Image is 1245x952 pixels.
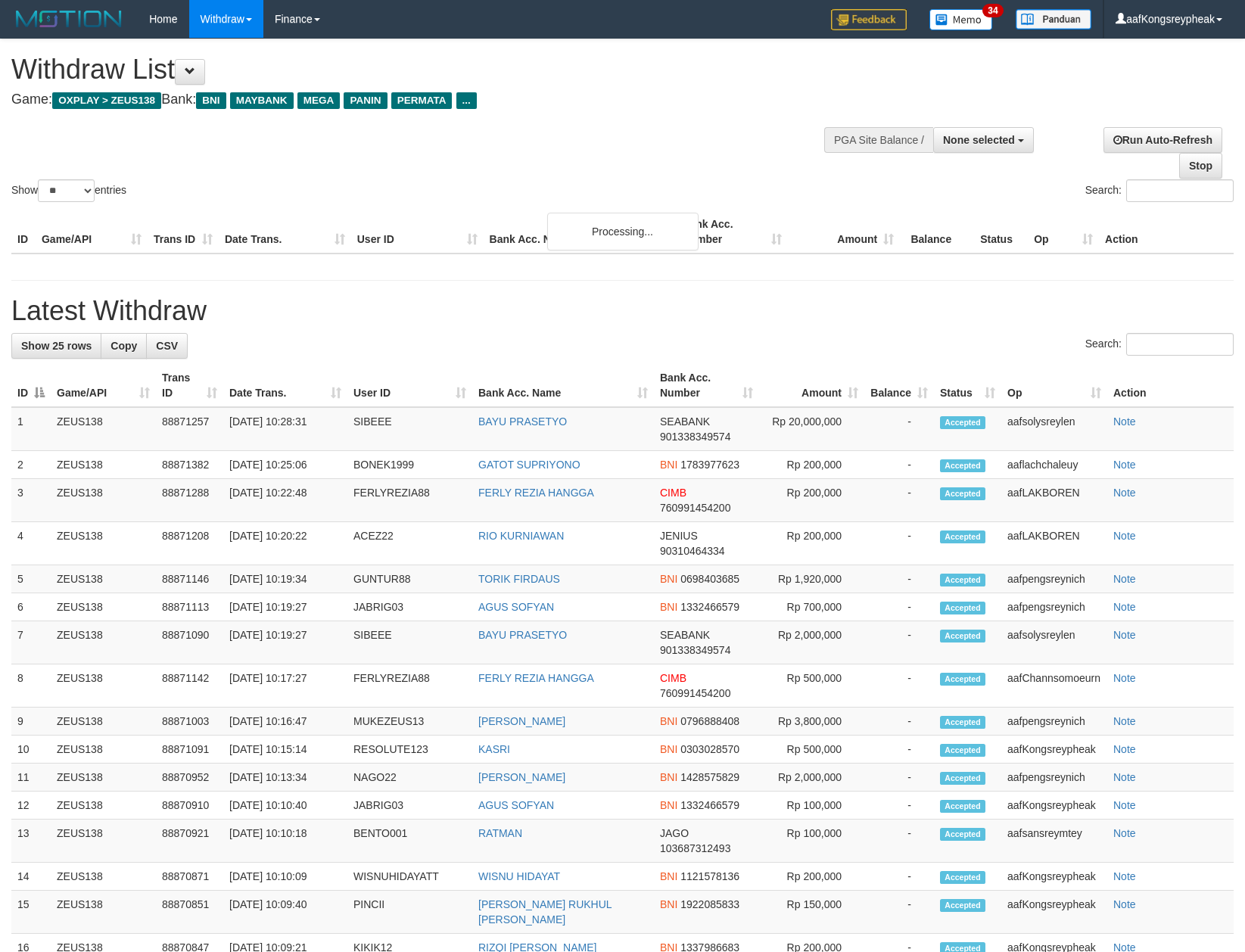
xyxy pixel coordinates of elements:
[1113,898,1136,910] a: Note
[11,792,51,820] td: 12
[156,479,223,522] td: 88871288
[676,210,788,254] th: Bank Acc. Number
[759,407,864,451] td: Rp 20,000,000
[21,340,92,352] span: Show 25 rows
[223,891,347,934] td: [DATE] 10:09:40
[51,708,156,736] td: ZEUS138
[156,891,223,934] td: 88870851
[11,863,51,891] td: 14
[864,736,934,764] td: -
[11,664,51,708] td: 8
[347,593,472,621] td: JABRIG03
[982,4,1003,17] span: 34
[223,764,347,792] td: [DATE] 10:13:34
[156,621,223,664] td: 88871090
[347,621,472,664] td: SIBEEE
[51,820,156,863] td: ZEUS138
[11,736,51,764] td: 10
[36,210,148,254] th: Game/API
[940,602,985,614] span: Accepted
[680,799,739,811] span: Copy 1332466579 to clipboard
[759,764,864,792] td: Rp 2,000,000
[1113,629,1136,641] a: Note
[11,708,51,736] td: 9
[11,764,51,792] td: 11
[759,522,864,565] td: Rp 200,000
[223,565,347,593] td: [DATE] 10:19:34
[759,364,864,407] th: Amount: activate to sort column ascending
[680,573,739,585] span: Copy 0698403685 to clipboard
[940,673,985,686] span: Accepted
[864,479,934,522] td: -
[38,179,95,202] select: Showentries
[478,743,510,755] a: KASRI
[223,407,347,451] td: [DATE] 10:28:31
[788,210,900,254] th: Amount
[940,772,985,785] span: Accepted
[196,92,226,109] span: BNI
[148,210,219,254] th: Trans ID
[940,416,985,429] span: Accepted
[478,415,567,428] a: BAYU PRASETYO
[864,664,934,708] td: -
[347,664,472,708] td: FERLYREZIA88
[1001,593,1107,621] td: aafpengsreynich
[156,820,223,863] td: 88870921
[824,127,933,153] div: PGA Site Balance /
[11,621,51,664] td: 7
[51,664,156,708] td: ZEUS138
[156,764,223,792] td: 88870952
[347,891,472,934] td: PINCII
[940,828,985,841] span: Accepted
[940,871,985,884] span: Accepted
[864,522,934,565] td: -
[101,333,147,359] a: Copy
[51,863,156,891] td: ZEUS138
[864,451,934,479] td: -
[1126,333,1234,356] input: Search:
[1113,715,1136,727] a: Note
[156,451,223,479] td: 88871382
[156,736,223,764] td: 88871091
[1001,736,1107,764] td: aafKongsreypheak
[759,621,864,664] td: Rp 2,000,000
[660,601,677,613] span: BNI
[156,565,223,593] td: 88871146
[11,54,815,85] h1: Withdraw List
[156,792,223,820] td: 88870910
[391,92,453,109] span: PERMATA
[223,522,347,565] td: [DATE] 10:20:22
[1016,9,1091,30] img: panduan.png
[478,530,564,542] a: RIO KURNIAWAN
[223,479,347,522] td: [DATE] 10:22:48
[156,593,223,621] td: 88871113
[660,842,730,854] span: Copy 103687312493 to clipboard
[11,565,51,593] td: 5
[11,451,51,479] td: 2
[51,407,156,451] td: ZEUS138
[11,593,51,621] td: 6
[759,479,864,522] td: Rp 200,000
[864,565,934,593] td: -
[660,431,730,443] span: Copy 901338349574 to clipboard
[146,333,188,359] a: CSV
[347,522,472,565] td: ACEZ22
[223,621,347,664] td: [DATE] 10:19:27
[680,870,739,882] span: Copy 1121578136 to clipboard
[11,479,51,522] td: 3
[864,407,934,451] td: -
[1001,664,1107,708] td: aafChannsomoeurn
[472,364,654,407] th: Bank Acc. Name: activate to sort column ascending
[1001,565,1107,593] td: aafpengsreynich
[864,891,934,934] td: -
[1001,407,1107,451] td: aafsolysreylen
[1001,479,1107,522] td: aafLAKBOREN
[11,296,1234,326] h1: Latest Withdraw
[1113,827,1136,839] a: Note
[654,364,759,407] th: Bank Acc. Number: activate to sort column ascending
[223,708,347,736] td: [DATE] 10:16:47
[1113,459,1136,471] a: Note
[1001,820,1107,863] td: aafsansreymtey
[1179,153,1222,179] a: Stop
[478,898,612,926] a: [PERSON_NAME] RUKHUL [PERSON_NAME]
